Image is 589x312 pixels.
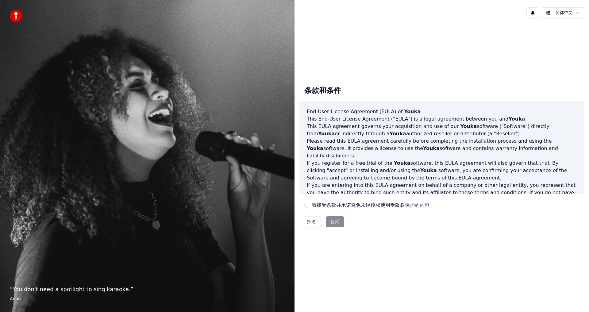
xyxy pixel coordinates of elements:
label: 我接受条款并承诺避免未经授权使用受版权保护的内容 [312,202,429,209]
span: Youka [318,131,335,137]
div: 条款和条件 [299,81,346,101]
p: This EULA agreement governs your acquisition and use of our software ("Software") directly from o... [307,123,577,137]
footer: Anon [10,296,285,302]
span: Youka [390,131,406,137]
span: Youka [508,116,525,122]
span: Youka [394,160,410,166]
button: 拒绝 [302,216,321,227]
span: Youka [307,145,323,151]
img: youka [10,10,22,22]
p: This End-User License Agreement ("EULA") is a legal agreement between you and [307,115,577,123]
p: Please read this EULA agreement carefully before completing the installation process and using th... [307,137,577,160]
p: If you are entering into this EULA agreement on behalf of a company or other legal entity, you re... [307,182,577,211]
h3: End-User License Agreement (EULA) of [307,108,577,115]
span: Youka [404,109,421,114]
p: “ You don't need a spotlight to sing karaoke. ” [10,285,285,294]
span: Youka [423,145,440,151]
span: Youka [460,123,477,129]
p: If you register for a free trial of the software, this EULA agreement will also govern that trial... [307,160,577,182]
span: Youka [420,168,437,173]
